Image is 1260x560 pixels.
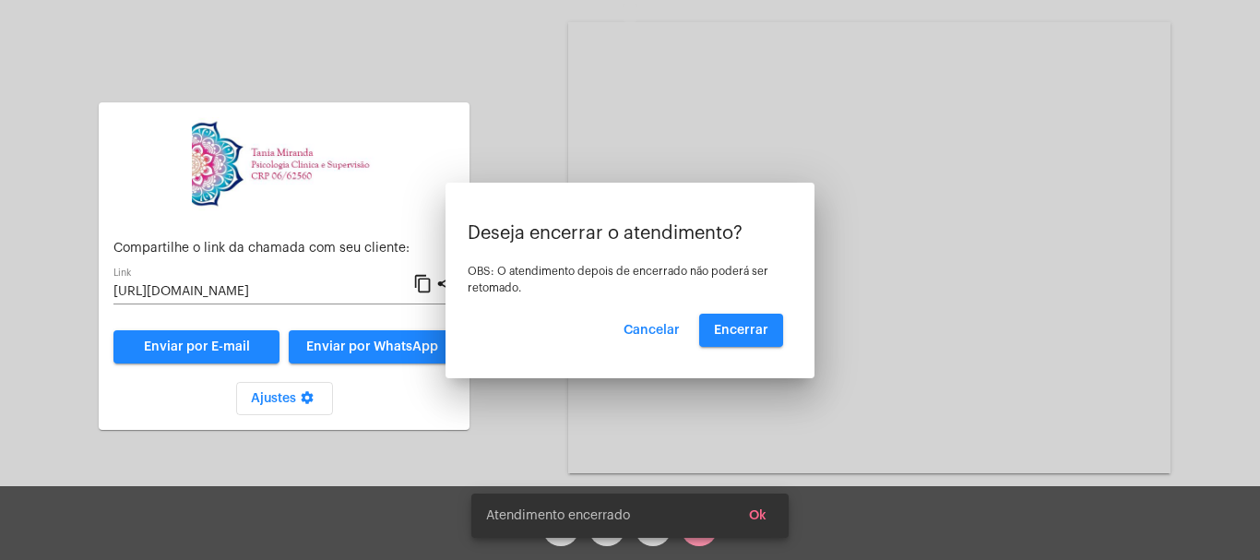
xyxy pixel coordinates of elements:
span: Ok [749,509,767,522]
img: 82f91219-cc54-a9e9-c892-318f5ec67ab1.jpg [192,117,376,210]
p: Deseja encerrar o atendimento? [468,223,792,244]
p: Compartilhe o link da chamada com seu cliente: [113,242,455,256]
span: OBS: O atendimento depois de encerrado não poderá ser retomado. [468,266,768,293]
span: Atendimento encerrado [486,506,630,525]
span: Ajustes [251,392,318,405]
span: Enviar por E-mail [144,340,250,353]
span: Cancelar [624,324,680,337]
span: Encerrar [714,324,768,337]
button: Encerrar [699,314,783,347]
mat-icon: settings [296,390,318,412]
span: Enviar por WhatsApp [306,340,438,353]
mat-icon: share [435,273,455,295]
mat-icon: content_copy [413,273,433,295]
button: Cancelar [609,314,695,347]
